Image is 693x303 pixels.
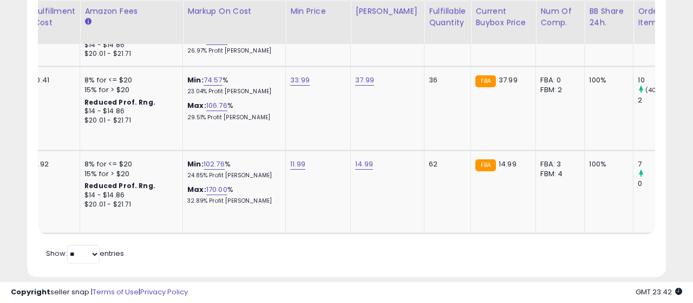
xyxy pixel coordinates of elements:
div: seller snap | | [11,287,188,298]
b: Min: [187,75,204,85]
a: 74.57 [204,75,223,86]
span: 37.99 [499,75,518,85]
div: Min Price [290,5,346,17]
span: 2025-08-14 23:42 GMT [636,287,682,297]
div: Ordered Items [638,5,677,28]
div: % [187,35,277,55]
div: FBM: 2 [540,85,576,95]
div: [PERSON_NAME] [355,5,420,17]
a: 170.00 [206,184,227,195]
th: The percentage added to the cost of goods (COGS) that forms the calculator for Min & Max prices. [183,1,286,44]
a: 11.99 [290,159,305,170]
div: % [187,185,277,205]
div: $14 - $14.86 [84,107,174,116]
p: 29.51% Profit [PERSON_NAME] [187,114,277,121]
span: Show: entries [46,248,124,259]
div: Markup on Cost [187,5,281,17]
div: 100% [589,159,625,169]
div: % [187,75,277,95]
div: FBA: 3 [540,159,576,169]
div: Fulfillment Cost [34,5,75,28]
div: $20.01 - $21.71 [84,200,174,209]
div: 5.92 [34,159,71,169]
a: 14.99 [355,159,373,170]
p: 32.89% Profit [PERSON_NAME] [187,197,277,205]
p: 24.85% Profit [PERSON_NAME] [187,172,277,179]
div: 2 [638,95,682,105]
div: 62 [429,159,462,169]
div: 10 [638,75,682,85]
p: 26.97% Profit [PERSON_NAME] [187,47,277,55]
b: Max: [187,34,206,44]
a: Privacy Policy [140,287,188,297]
div: BB Share 24h. [589,5,629,28]
div: $14 - $14.86 [84,41,174,50]
div: 15% for > $20 [84,169,174,179]
b: Reduced Prof. Rng. [84,98,155,107]
div: 0 [638,179,682,189]
b: Max: [187,100,206,111]
a: 106.76 [206,100,227,111]
div: FBA: 0 [540,75,576,85]
a: Terms of Use [93,287,139,297]
b: Max: [187,184,206,195]
div: Amazon Fees [84,5,178,17]
div: 10.41 [34,75,71,85]
div: $20.01 - $21.71 [84,116,174,125]
span: 14.99 [499,159,517,169]
small: FBA [475,159,495,171]
b: Reduced Prof. Rng. [84,181,155,190]
small: (400%) [645,86,669,94]
div: % [187,101,277,121]
div: 7 [638,159,682,169]
a: 102.76 [204,159,225,170]
div: FBM: 4 [540,169,576,179]
b: Min: [187,159,204,169]
div: Num of Comp. [540,5,580,28]
div: 15% for > $20 [84,85,174,95]
div: $14 - $14.86 [84,191,174,200]
strong: Copyright [11,287,50,297]
div: $20.01 - $21.71 [84,49,174,59]
div: 8% for <= $20 [84,159,174,169]
div: Current Buybox Price [475,5,531,28]
small: Amazon Fees. [84,17,91,27]
div: Fulfillable Quantity [429,5,466,28]
a: 33.99 [290,75,310,86]
p: 23.04% Profit [PERSON_NAME] [187,88,277,95]
div: 8% for <= $20 [84,75,174,85]
div: 36 [429,75,462,85]
div: % [187,159,277,179]
small: FBA [475,75,495,87]
a: 37.99 [355,75,374,86]
div: 100% [589,75,625,85]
